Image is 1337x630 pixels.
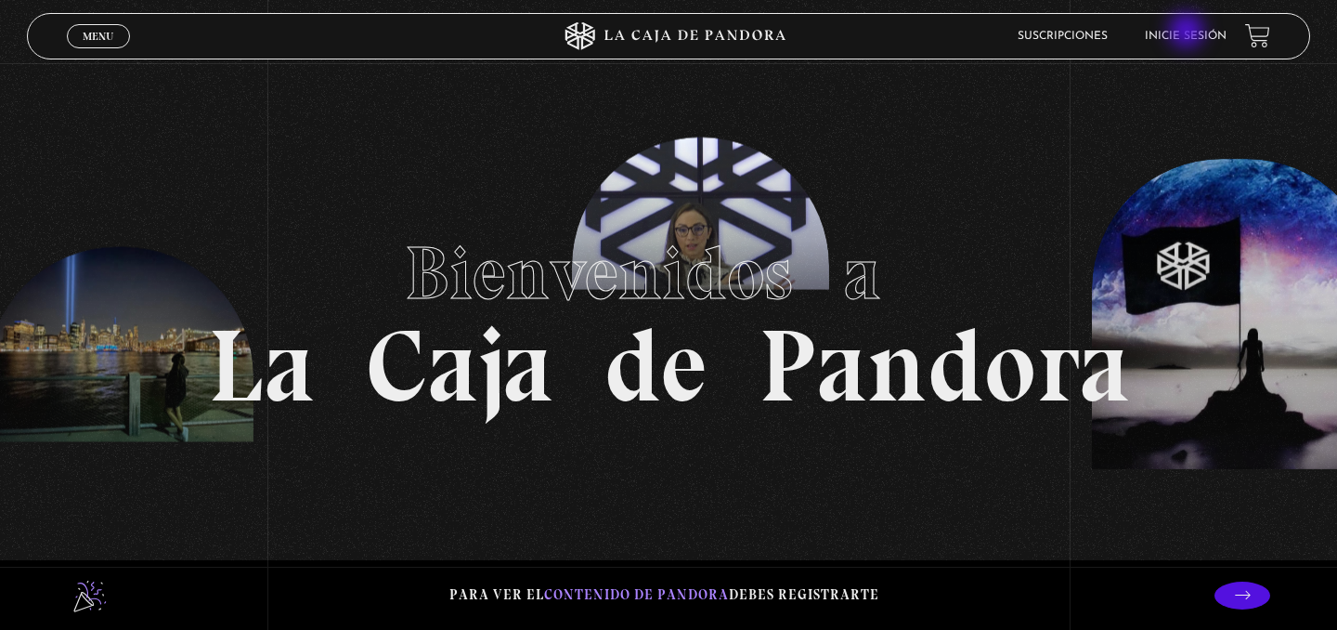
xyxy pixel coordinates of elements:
a: View your shopping cart [1245,23,1270,48]
span: Cerrar [77,46,121,59]
a: Suscripciones [1018,31,1108,42]
h1: La Caja de Pandora [208,213,1130,417]
a: Inicie sesión [1145,31,1227,42]
p: Para ver el debes registrarte [449,583,879,608]
span: contenido de Pandora [544,586,729,603]
span: Bienvenidos a [405,229,932,318]
span: Menu [83,31,113,42]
